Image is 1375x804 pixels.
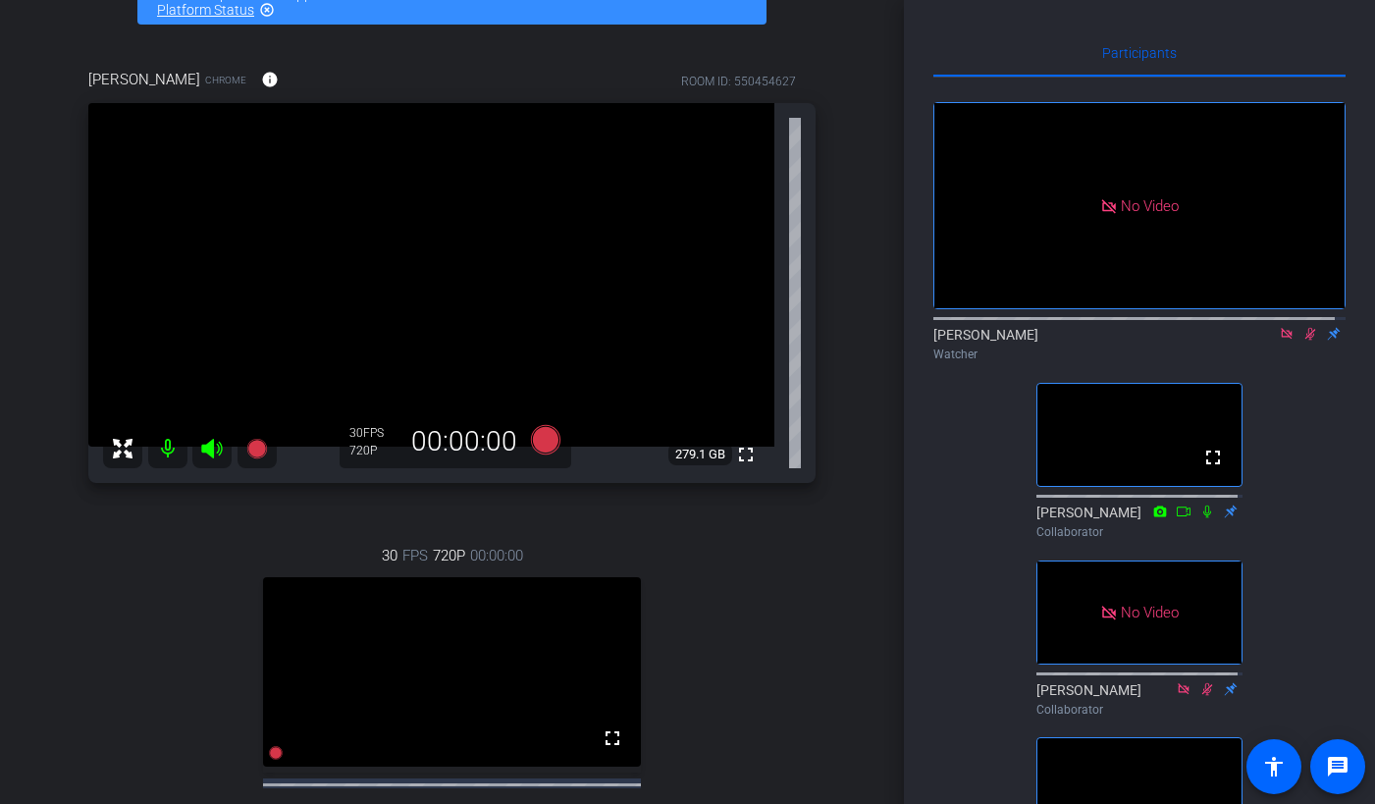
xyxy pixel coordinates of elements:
[261,71,279,88] mat-icon: info
[668,443,732,466] span: 279.1 GB
[1326,755,1349,778] mat-icon: message
[363,426,384,440] span: FPS
[1036,503,1243,541] div: [PERSON_NAME]
[1036,523,1243,541] div: Collaborator
[1036,701,1243,719] div: Collaborator
[433,545,465,566] span: 720P
[205,73,246,87] span: Chrome
[402,545,428,566] span: FPS
[157,2,254,18] a: Platform Status
[398,425,530,458] div: 00:00:00
[1201,446,1225,469] mat-icon: fullscreen
[1121,603,1179,620] span: No Video
[1102,46,1177,60] span: Participants
[259,2,275,18] mat-icon: highlight_off
[681,73,796,90] div: ROOM ID: 550454627
[734,443,758,466] mat-icon: fullscreen
[349,443,398,458] div: 720P
[1036,680,1243,719] div: [PERSON_NAME]
[933,346,1346,363] div: Watcher
[382,545,397,566] span: 30
[470,545,523,566] span: 00:00:00
[88,69,200,90] span: [PERSON_NAME]
[1262,755,1286,778] mat-icon: accessibility
[601,726,624,750] mat-icon: fullscreen
[349,425,398,441] div: 30
[1121,196,1179,214] span: No Video
[933,325,1346,363] div: [PERSON_NAME]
